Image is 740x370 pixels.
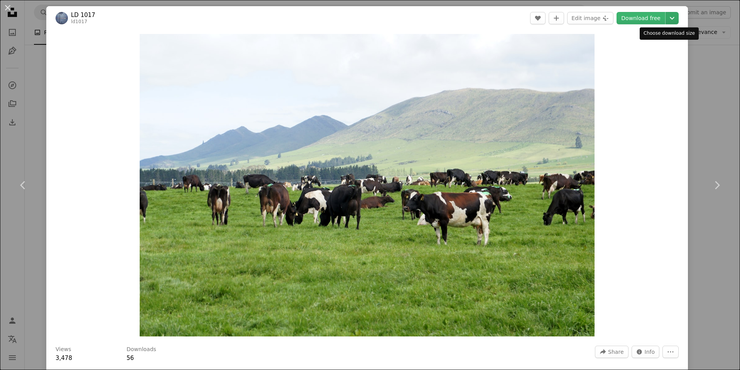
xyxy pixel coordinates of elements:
[549,12,564,24] button: Add to Collection
[140,34,595,336] img: a herd of cows grazing
[71,11,95,19] a: LD 1017
[608,346,623,358] span: Share
[56,346,71,353] h3: Views
[617,12,665,24] a: Download free
[666,12,679,24] button: Choose download size
[694,148,740,222] a: Next
[567,12,613,24] button: Edit image
[530,12,546,24] button: Like
[662,346,679,358] button: More Actions
[595,346,628,358] button: Share this image
[56,355,72,362] span: 3,478
[632,346,660,358] button: Stats about this image
[640,27,699,40] div: Choose download size
[127,355,134,362] span: 56
[71,19,87,24] a: ld1017
[645,346,655,358] span: Info
[140,34,595,336] button: Zoom in on this image
[127,346,156,353] h3: Downloads
[56,12,68,24] img: Go to LD 1017's profile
